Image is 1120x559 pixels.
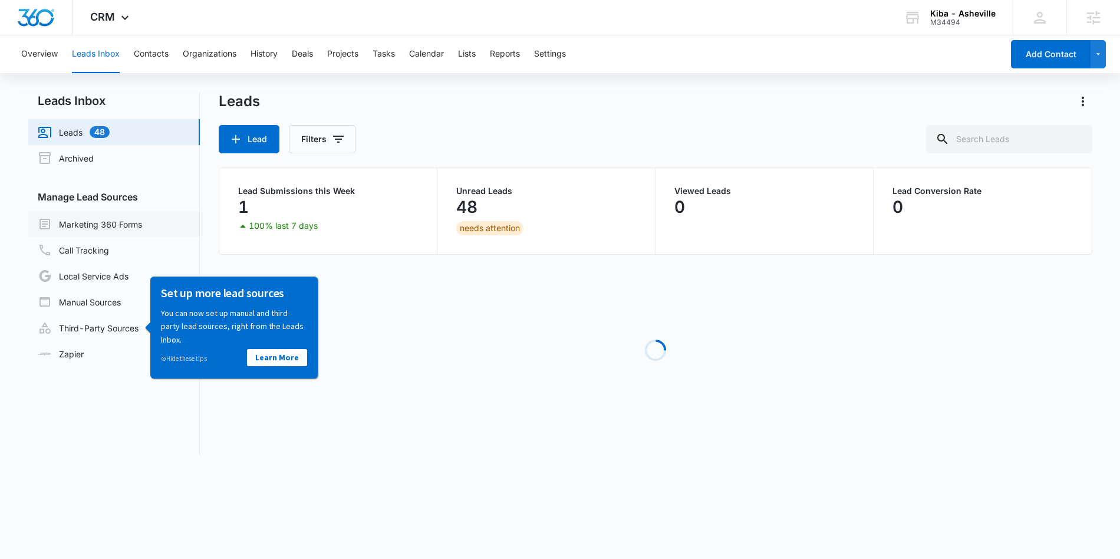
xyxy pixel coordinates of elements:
div: needs attention [456,221,523,235]
button: Deals [292,35,313,73]
a: Marketing 360 Forms [38,217,142,231]
p: 100% last 7 days [249,222,318,230]
button: Contacts [134,35,169,73]
p: Lead Conversion Rate [892,187,1073,195]
button: Lead [219,125,279,153]
button: Calendar [409,35,444,73]
a: Call Tracking [38,243,109,257]
button: Reports [490,35,520,73]
span: ⊘ [19,78,25,86]
h3: Set up more lead sources [19,9,166,24]
button: Lists [458,35,476,73]
a: Learn More [106,73,166,90]
a: Zapier [38,348,84,360]
button: Projects [327,35,358,73]
a: Leads48 [38,125,110,139]
p: Lead Submissions this Week [238,187,418,195]
p: You can now set up manual and third-party lead sources, right from the Leads Inbox. [19,30,166,70]
button: Leads Inbox [72,35,120,73]
p: Unread Leads [456,187,636,195]
a: Hide these tips [19,78,65,86]
h1: Leads [219,93,260,110]
a: Archived [38,151,94,165]
button: Settings [534,35,566,73]
span: CRM [90,11,115,23]
button: Actions [1073,92,1092,111]
a: Third-Party Sources [38,321,139,335]
p: 48 [456,198,477,216]
button: Filters [289,125,355,153]
div: account id [930,18,996,27]
div: account name [930,9,996,18]
h2: Leads Inbox [28,92,200,110]
a: Manual Sources [38,295,121,309]
p: Viewed Leads [674,187,854,195]
p: 0 [892,198,903,216]
p: 0 [674,198,685,216]
button: Add Contact [1011,40,1091,68]
button: History [251,35,278,73]
input: Search Leads [926,125,1092,153]
button: Organizations [183,35,236,73]
h3: Manage Lead Sources [28,190,200,204]
button: Tasks [373,35,395,73]
a: Local Service Ads [38,269,129,283]
button: Overview [21,35,58,73]
p: 1 [238,198,249,216]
